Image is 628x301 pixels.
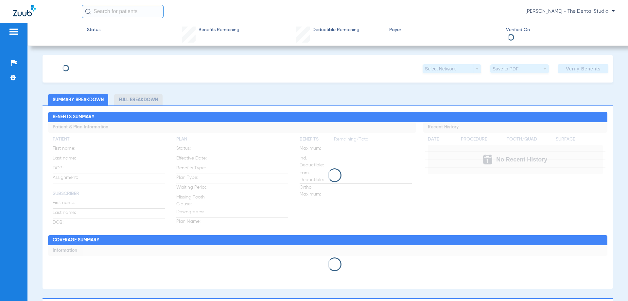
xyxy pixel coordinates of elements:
[312,27,359,33] span: Deductible Remaining
[506,27,617,33] span: Verified On
[48,94,108,105] li: Summary Breakdown
[199,27,239,33] span: Benefits Remaining
[9,28,19,36] img: hamburger-icon
[13,5,36,16] img: Zuub Logo
[389,27,500,33] span: Payer
[87,27,100,33] span: Status
[85,9,91,14] img: Search Icon
[82,5,164,18] input: Search for patients
[114,94,163,105] li: Full Breakdown
[526,8,615,15] span: [PERSON_NAME] - The Dental Studio
[48,235,607,246] h2: Coverage Summary
[48,112,607,122] h2: Benefits Summary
